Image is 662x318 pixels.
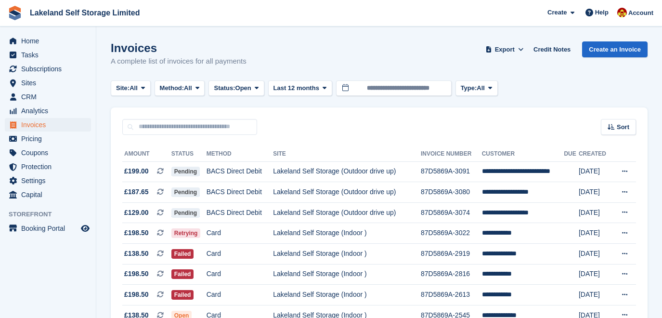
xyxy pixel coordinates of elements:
td: Lakeland Self Storage (Indoor ) [273,223,421,244]
span: £198.50 [124,269,149,279]
span: £198.50 [124,290,149,300]
td: Lakeland Self Storage (Indoor ) [273,264,421,285]
span: Sites [21,76,79,90]
span: Settings [21,174,79,187]
span: Protection [21,160,79,173]
a: Lakeland Self Storage Limited [26,5,144,21]
span: Booking Portal [21,222,79,235]
td: 87D5869A-3074 [421,202,482,223]
td: Lakeland Self Storage (Outdoor drive up) [273,202,421,223]
span: Tasks [21,48,79,62]
td: 87D5869A-2919 [421,244,482,265]
span: Capital [21,188,79,201]
span: Failed [171,269,194,279]
td: 87D5869A-2816 [421,264,482,285]
span: All [477,83,485,93]
td: 87D5869A-3080 [421,182,482,203]
a: menu [5,90,91,104]
td: 87D5869A-2613 [421,285,482,305]
a: Credit Notes [530,41,574,57]
td: [DATE] [579,161,612,182]
span: All [130,83,138,93]
span: Storefront [9,210,96,219]
span: Pricing [21,132,79,146]
th: Site [273,146,421,162]
span: Analytics [21,104,79,118]
span: £198.50 [124,228,149,238]
span: Type: [461,83,477,93]
button: Last 12 months [268,80,332,96]
span: Coupons [21,146,79,159]
td: BACS Direct Debit [207,161,273,182]
td: Lakeland Self Storage (Indoor ) [273,285,421,305]
th: Due [564,146,578,162]
span: Pending [171,208,200,218]
th: Amount [122,146,171,162]
td: [DATE] [579,202,612,223]
span: Open [235,83,251,93]
a: menu [5,188,91,201]
button: Method: All [155,80,205,96]
td: Card [207,264,273,285]
td: BACS Direct Debit [207,182,273,203]
th: Invoice Number [421,146,482,162]
span: £129.00 [124,208,149,218]
th: Method [207,146,273,162]
td: 87D5869A-3091 [421,161,482,182]
a: menu [5,34,91,48]
td: Card [207,223,273,244]
th: Customer [482,146,564,162]
span: Subscriptions [21,62,79,76]
span: Method: [160,83,184,93]
a: menu [5,160,91,173]
span: Failed [171,249,194,259]
span: £138.50 [124,249,149,259]
td: Lakeland Self Storage (Outdoor drive up) [273,182,421,203]
button: Site: All [111,80,151,96]
button: Export [483,41,526,57]
a: menu [5,62,91,76]
td: [DATE] [579,244,612,265]
span: Home [21,34,79,48]
a: menu [5,222,91,235]
button: Status: Open [208,80,264,96]
span: Export [495,45,515,54]
td: BACS Direct Debit [207,202,273,223]
a: menu [5,48,91,62]
span: Sort [617,122,629,132]
span: £187.65 [124,187,149,197]
h1: Invoices [111,41,247,54]
button: Type: All [455,80,498,96]
a: menu [5,104,91,118]
span: All [184,83,192,93]
th: Status [171,146,207,162]
span: £199.00 [124,166,149,176]
span: Retrying [171,228,201,238]
td: Lakeland Self Storage (Indoor ) [273,244,421,265]
span: Failed [171,290,194,300]
td: Card [207,285,273,305]
span: Invoices [21,118,79,132]
td: Card [207,244,273,265]
td: [DATE] [579,285,612,305]
span: CRM [21,90,79,104]
a: menu [5,174,91,187]
span: Site: [116,83,130,93]
span: Help [595,8,609,17]
td: [DATE] [579,264,612,285]
a: menu [5,118,91,132]
td: 87D5869A-3022 [421,223,482,244]
td: [DATE] [579,182,612,203]
span: Account [628,8,653,18]
span: Create [547,8,567,17]
img: Diane Carney [617,8,627,17]
span: Status: [214,83,235,93]
th: Created [579,146,612,162]
span: Pending [171,187,200,197]
span: Last 12 months [273,83,319,93]
a: menu [5,76,91,90]
a: Create an Invoice [582,41,648,57]
span: Pending [171,167,200,176]
img: stora-icon-8386f47178a22dfd0bd8f6a31ec36ba5ce8667c1dd55bd0f319d3a0aa187defe.svg [8,6,22,20]
td: [DATE] [579,223,612,244]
